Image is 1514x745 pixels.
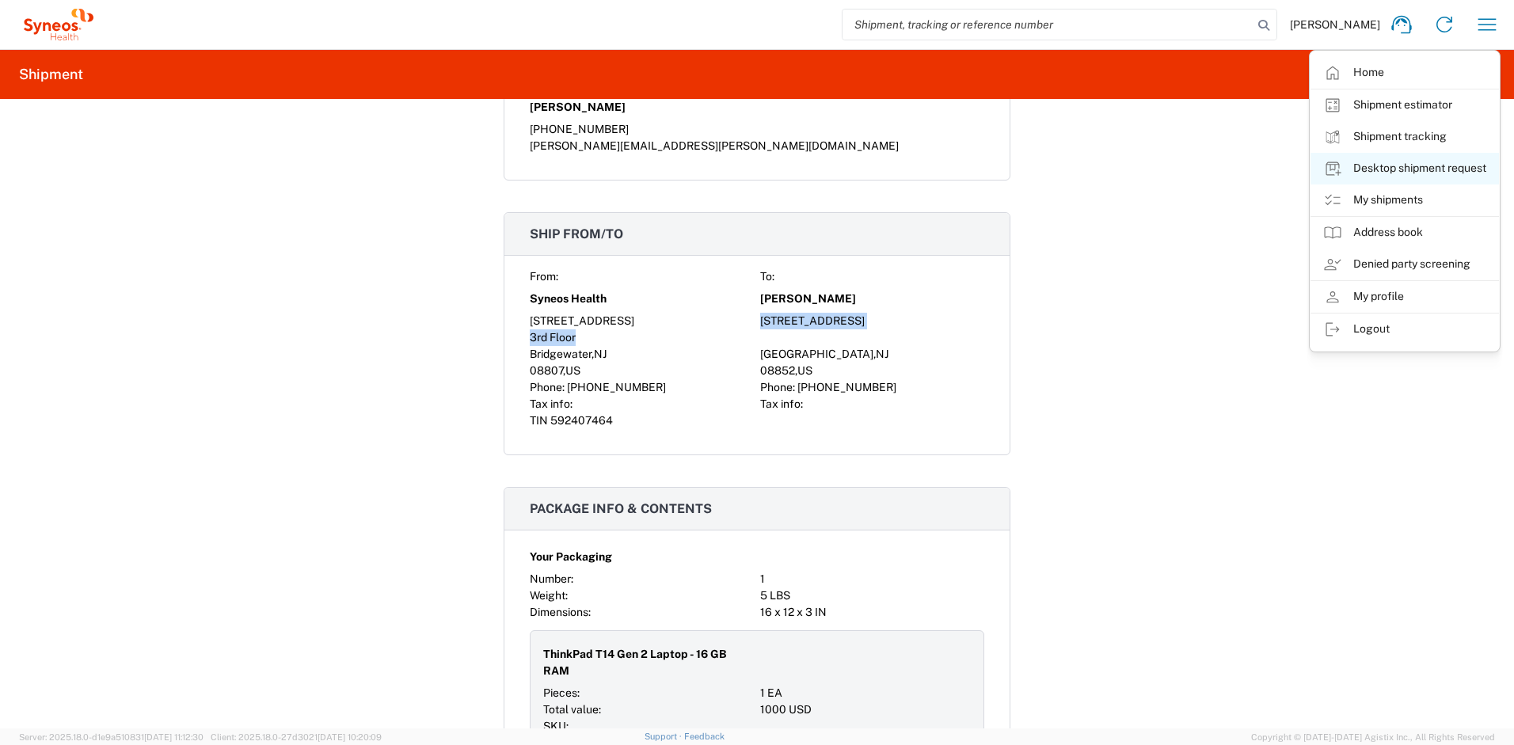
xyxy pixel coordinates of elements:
div: [PHONE_NUMBER] [530,121,984,138]
span: Pieces: [543,686,580,699]
div: [PERSON_NAME][EMAIL_ADDRESS][PERSON_NAME][DOMAIN_NAME] [530,138,984,154]
span: [DATE] 11:12:30 [144,732,204,742]
span: [PERSON_NAME] [530,99,626,116]
span: From: [530,270,558,283]
span: Ship from/to [530,226,623,241]
span: Bridgewater [530,348,592,360]
a: Denied party screening [1310,249,1499,280]
span: US [797,364,812,377]
div: 1 EA [760,685,971,701]
span: Phone: [760,381,795,393]
span: Tax info: [760,397,803,410]
span: Number: [530,572,573,585]
div: [STREET_ADDRESS] [530,313,754,329]
span: [PERSON_NAME] [1290,17,1380,32]
span: Tax info: [530,397,573,410]
a: Support [645,732,684,741]
span: Total value: [543,703,601,716]
div: 3rd Floor [530,329,754,346]
a: Address book [1310,217,1499,249]
div: [STREET_ADDRESS] [760,313,984,329]
div: 1000 USD [760,701,971,718]
span: [PHONE_NUMBER] [797,381,896,393]
span: Phone: [530,381,565,393]
span: [PHONE_NUMBER] [567,381,666,393]
span: 08852 [760,364,795,377]
span: Client: 2025.18.0-27d3021 [211,732,382,742]
span: , [873,348,876,360]
a: My profile [1310,281,1499,313]
span: Copyright © [DATE]-[DATE] Agistix Inc., All Rights Reserved [1251,730,1495,744]
span: [GEOGRAPHIC_DATA] [760,348,873,360]
span: Weight: [530,589,568,602]
span: Dimensions: [530,606,591,618]
span: NJ [876,348,888,360]
span: , [795,364,797,377]
span: TIN [530,414,548,427]
span: Server: 2025.18.0-d1e9a510831 [19,732,204,742]
span: NJ [594,348,607,360]
a: Feedback [684,732,725,741]
span: Package info & contents [530,501,712,516]
span: 08807 [530,364,563,377]
a: Logout [1310,314,1499,345]
span: [PERSON_NAME] [760,291,856,307]
span: Syneos Health [530,291,607,307]
span: Your Packaging [530,549,612,565]
span: US [565,364,580,377]
input: Shipment, tracking or reference number [843,10,1253,40]
span: ThinkPad T14 Gen 2 Laptop - 16 GB RAM [543,646,754,679]
a: Home [1310,57,1499,89]
a: Desktop shipment request [1310,153,1499,184]
span: , [563,364,565,377]
span: 592407464 [550,414,613,427]
a: My shipments [1310,184,1499,216]
h2: Shipment [19,65,83,84]
span: SKU: [543,720,569,732]
span: , [592,348,594,360]
div: 1 [760,571,984,587]
span: To: [760,270,774,283]
div: 5 LBS [760,587,984,604]
div: 16 x 12 x 3 IN [760,604,984,621]
a: Shipment estimator [1310,89,1499,121]
a: Shipment tracking [1310,121,1499,153]
span: [DATE] 10:20:09 [318,732,382,742]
